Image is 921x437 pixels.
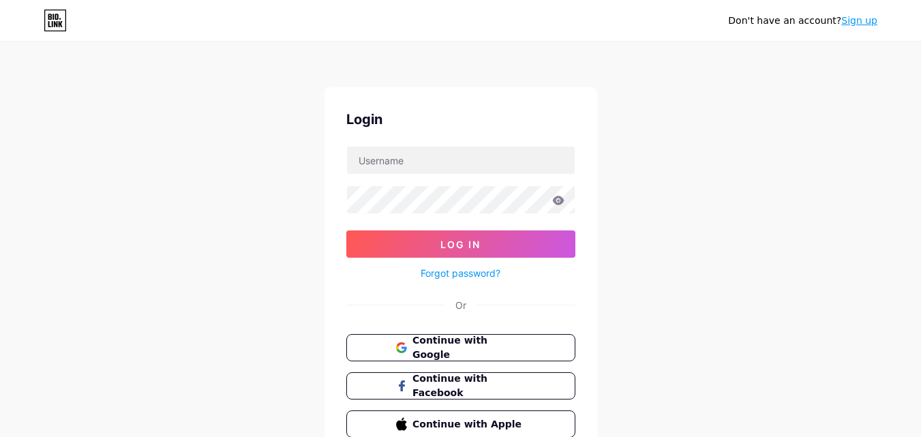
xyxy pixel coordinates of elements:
[440,239,481,250] span: Log In
[421,266,500,280] a: Forgot password?
[346,372,575,400] button: Continue with Facebook
[347,147,575,174] input: Username
[728,14,877,28] div: Don't have an account?
[346,109,575,130] div: Login
[841,15,877,26] a: Sign up
[346,230,575,258] button: Log In
[412,417,525,432] span: Continue with Apple
[412,333,525,362] span: Continue with Google
[412,372,525,400] span: Continue with Facebook
[346,334,575,361] button: Continue with Google
[455,298,466,312] div: Or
